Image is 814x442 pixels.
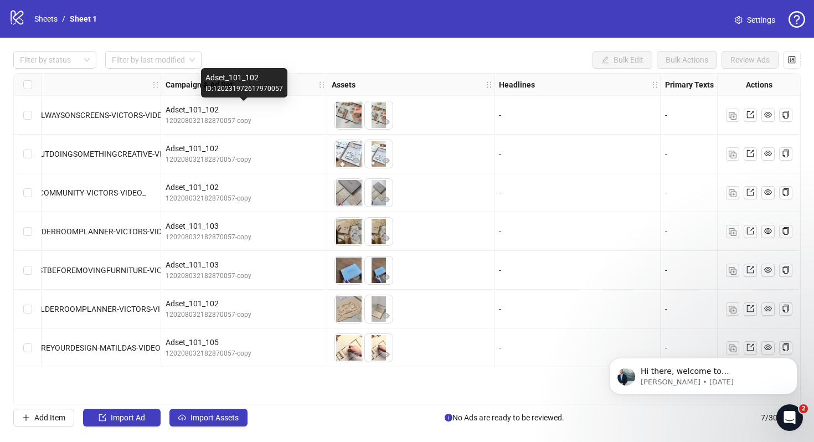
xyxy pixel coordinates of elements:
[14,173,42,212] div: Select row 3
[335,140,363,168] img: Asset 1
[782,305,790,312] span: copy
[34,413,65,422] span: Add Item
[379,193,393,207] button: Preview
[352,157,360,165] span: eye
[14,328,42,367] div: Select row 7
[789,11,805,28] span: question-circle
[326,81,333,89] span: holder
[491,74,494,95] div: Resize Assets column
[665,150,667,158] span: -
[665,188,667,197] span: -
[382,196,390,203] span: eye
[166,79,233,91] strong: Campaign & Ad Set
[14,135,42,173] div: Select row 2
[349,193,363,207] button: Preview
[499,150,501,158] span: -
[729,151,736,158] img: Duplicate
[499,111,501,120] span: -
[382,273,390,281] span: eye
[379,310,393,323] button: Preview
[764,227,772,235] span: eye
[318,81,326,89] span: holder
[352,234,360,242] span: eye
[166,181,322,193] div: Adset_101_102
[349,271,363,284] button: Preview
[32,13,60,25] a: Sheets
[349,116,363,129] button: Preview
[746,266,754,274] span: export
[659,81,667,89] span: holder
[14,212,42,251] div: Select row 4
[657,51,717,69] button: Bulk Actions
[166,348,322,359] div: 120208032182870057-copy
[335,179,363,207] img: Asset 1
[764,111,772,119] span: eye
[166,259,322,271] div: Adset_101_103
[166,297,322,310] div: Adset_101_102
[22,414,30,422] span: plus
[782,188,790,196] span: copy
[726,302,739,316] button: Duplicate
[746,305,754,312] span: export
[335,218,363,245] img: Asset 1
[382,118,390,126] span: eye
[726,147,739,161] button: Duplicate
[665,111,667,120] span: -
[499,343,501,352] span: -
[651,81,659,89] span: holder
[382,351,390,358] span: eye
[382,312,390,320] span: eye
[349,232,363,245] button: Preview
[788,56,796,64] span: control
[493,81,501,89] span: holder
[166,116,322,126] div: 120208032182870057-copy
[783,51,801,69] button: Configure table settings
[485,81,493,89] span: holder
[13,409,74,426] button: Add Item
[205,71,283,84] div: Adset_101_102
[382,157,390,165] span: eye
[726,11,784,29] a: Settings
[665,305,667,313] span: -
[665,79,714,91] strong: Primary Texts
[335,334,363,362] img: Asset 1
[166,142,322,155] div: Adset_101_102
[365,101,393,129] img: Asset 2
[99,414,106,422] span: import
[746,188,754,196] span: export
[349,155,363,168] button: Preview
[746,150,754,157] span: export
[593,51,652,69] button: Bulk Edit
[665,227,667,236] span: -
[379,232,393,245] button: Preview
[782,150,790,157] span: copy
[499,266,501,275] span: -
[335,101,363,129] img: Asset 1
[166,220,322,232] div: Adset_101_103
[726,225,739,238] button: Duplicate
[159,81,167,89] span: holder
[158,74,161,95] div: Resize Ad Name column
[782,111,790,119] span: copy
[499,79,535,91] strong: Headlines
[726,186,739,199] button: Duplicate
[365,256,393,284] img: Asset 2
[178,414,186,422] span: cloud-upload
[782,227,790,235] span: copy
[190,413,239,422] span: Import Assets
[352,118,360,126] span: eye
[746,111,754,119] span: export
[729,189,736,197] img: Duplicate
[68,13,99,25] a: Sheet 1
[382,234,390,242] span: eye
[166,271,322,281] div: 120208032182870057-copy
[166,232,322,243] div: 120208032182870057-copy
[445,414,452,422] span: info-circle
[111,413,145,422] span: Import Ad
[746,79,772,91] strong: Actions
[776,404,803,431] iframe: Intercom live chat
